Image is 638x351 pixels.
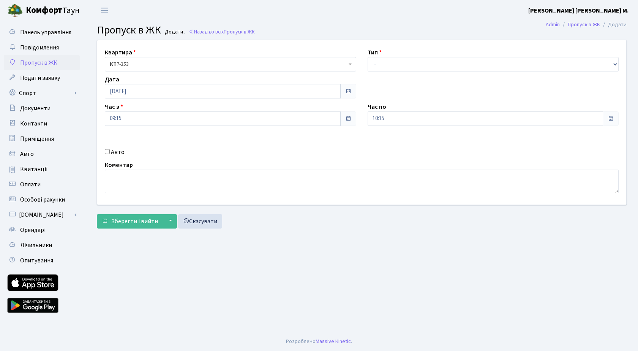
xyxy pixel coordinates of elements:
[163,29,185,35] small: Додати .
[20,150,34,158] span: Авто
[95,4,114,17] button: Переключити навігацію
[110,60,347,68] span: <b>КТ</b>&nbsp;&nbsp;&nbsp;&nbsp;7-353
[26,4,80,17] span: Таун
[4,40,80,55] a: Повідомлення
[20,135,54,143] span: Приміщення
[4,25,80,40] a: Панель управління
[224,28,255,35] span: Пропуск в ЖК
[189,28,255,35] a: Назад до всіхПропуск в ЖК
[4,70,80,86] a: Подати заявку
[316,337,351,345] a: Massive Kinetic
[4,253,80,268] a: Опитування
[4,55,80,70] a: Пропуск в ЖК
[534,17,638,33] nav: breadcrumb
[20,256,53,265] span: Опитування
[178,214,222,229] a: Скасувати
[105,75,119,84] label: Дата
[20,165,48,173] span: Квитанції
[20,119,47,128] span: Контакти
[20,28,71,37] span: Панель управління
[4,222,80,238] a: Орендарі
[111,148,125,157] label: Авто
[4,131,80,146] a: Приміщення
[528,6,629,15] a: [PERSON_NAME] [PERSON_NAME] М.
[600,21,627,29] li: Додати
[105,102,123,111] label: Час з
[4,116,80,131] a: Контакти
[4,86,80,101] a: Спорт
[8,3,23,18] img: logo.png
[368,48,382,57] label: Тип
[105,57,356,71] span: <b>КТ</b>&nbsp;&nbsp;&nbsp;&nbsp;7-353
[111,217,158,226] span: Зберегти і вийти
[368,102,386,111] label: Час по
[4,177,80,192] a: Оплати
[26,4,62,16] b: Комфорт
[105,48,136,57] label: Квартира
[20,195,65,204] span: Особові рахунки
[4,101,80,116] a: Документи
[568,21,600,29] a: Пропуск в ЖК
[20,180,41,189] span: Оплати
[4,192,80,207] a: Особові рахунки
[20,226,46,234] span: Орендарі
[20,43,59,52] span: Повідомлення
[4,207,80,222] a: [DOMAIN_NAME]
[4,146,80,162] a: Авто
[546,21,560,29] a: Admin
[97,214,163,229] button: Зберегти і вийти
[20,59,57,67] span: Пропуск в ЖК
[20,241,52,249] span: Лічильники
[4,162,80,177] a: Квитанції
[286,337,352,346] div: Розроблено .
[20,104,51,113] span: Документи
[110,60,117,68] b: КТ
[20,74,60,82] span: Подати заявку
[4,238,80,253] a: Лічильники
[105,160,133,170] label: Коментар
[97,22,161,38] span: Пропуск в ЖК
